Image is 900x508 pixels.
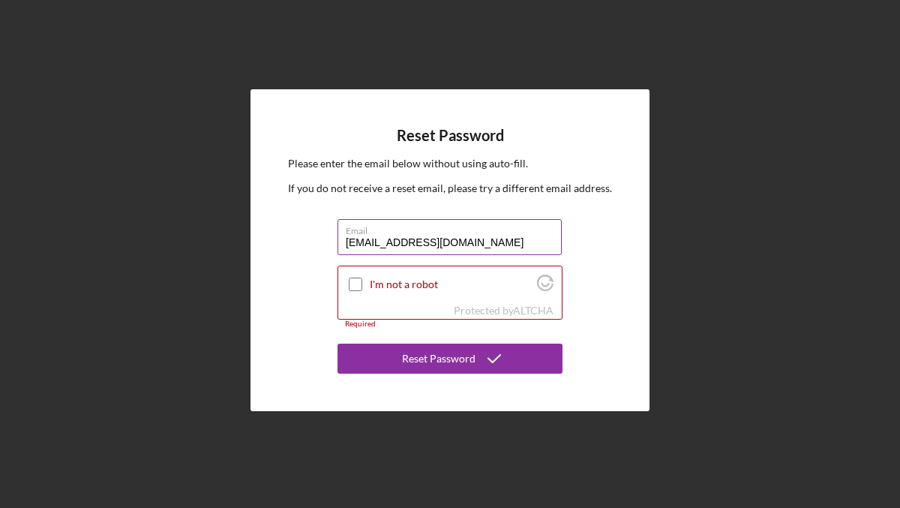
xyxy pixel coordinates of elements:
div: Reset Password [402,344,475,374]
a: Visit Altcha.org [537,281,553,293]
p: Please enter the email below without using auto-fill. [288,155,612,172]
h4: Reset Password [397,127,504,144]
button: Reset Password [337,344,562,374]
label: I'm not a robot [370,278,532,290]
a: Visit Altcha.org [513,304,553,317]
p: If you do not receive a reset email, please try a different email address. [288,180,612,197]
div: Protected by [454,305,553,317]
div: Required [337,320,562,329]
label: Email [346,220,562,236]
